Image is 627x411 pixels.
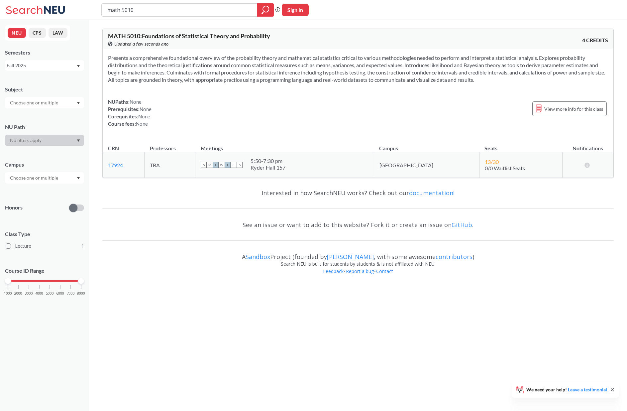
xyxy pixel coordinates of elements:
a: Feedback [323,268,344,274]
div: CRN [108,145,119,152]
span: 5000 [46,292,54,295]
span: Class Type [5,230,84,238]
button: LAW [49,28,67,38]
span: 6000 [56,292,64,295]
div: Interested in how SearchNEU works? Check out our [102,183,614,203]
th: Meetings [195,138,374,152]
svg: magnifying glass [261,5,269,15]
svg: Dropdown arrow [77,102,80,104]
div: Fall 2025 [7,62,76,69]
svg: Dropdown arrow [77,65,80,68]
span: M [207,162,213,168]
p: Honors [5,204,23,211]
p: Course ID Range [5,267,84,275]
span: 8000 [77,292,85,295]
span: We need your help! [526,387,607,392]
span: 4 CREDITS [582,37,608,44]
div: NUPaths: Prerequisites: Corequisites: Course fees: [108,98,152,127]
a: [PERSON_NAME] [327,253,374,261]
section: Presents a comprehensive foundational overview of the probability theory and mathematical statist... [108,54,608,83]
span: W [219,162,225,168]
div: Semesters [5,49,84,56]
div: See an issue or want to add to this website? Fork it or create an issue on . [102,215,614,234]
span: 3000 [25,292,33,295]
div: Dropdown arrow [5,97,84,108]
div: 5:50 - 7:30 pm [251,158,286,164]
input: Choose one or multiple [7,99,62,107]
span: None [138,113,150,119]
button: Sign In [282,4,309,16]
input: Choose one or multiple [7,174,62,182]
span: 4000 [35,292,43,295]
label: Lecture [6,242,84,250]
div: Campus [5,161,84,168]
span: T [213,162,219,168]
div: Subject [5,86,84,93]
button: CPS [29,28,46,38]
a: GitHub [452,221,472,229]
div: Fall 2025Dropdown arrow [5,60,84,71]
span: None [130,99,142,105]
div: A Project (founded by , with some awesome ) [102,247,614,260]
span: 1 [81,242,84,250]
a: Sandbox [246,253,270,261]
td: [GEOGRAPHIC_DATA] [374,152,479,178]
span: None [136,121,148,127]
div: Ryder Hall 157 [251,164,286,171]
div: magnifying glass [257,3,274,17]
span: T [225,162,231,168]
span: MATH 5010 : Foundations of Statistical Theory and Probability [108,32,270,40]
input: Class, professor, course number, "phrase" [107,4,253,16]
th: Professors [145,138,195,152]
th: Seats [479,138,562,152]
span: View more info for this class [544,105,603,113]
th: Campus [374,138,479,152]
div: Dropdown arrow [5,172,84,184]
span: Updated a few seconds ago [114,40,169,48]
a: Leave a testimonial [568,387,607,392]
div: NU Path [5,123,84,131]
a: contributors [436,253,472,261]
a: Report a bug [346,268,374,274]
a: Contact [376,268,393,274]
span: 0/0 Waitlist Seats [485,165,525,171]
th: Notifications [562,138,613,152]
span: S [201,162,207,168]
span: S [237,162,243,168]
svg: Dropdown arrow [77,177,80,180]
span: 7000 [67,292,75,295]
button: NEU [8,28,26,38]
div: Dropdown arrow [5,135,84,146]
div: Search NEU is built for students by students & is not affiliated with NEU. [102,260,614,268]
span: 13 / 30 [485,159,499,165]
span: 2000 [14,292,22,295]
td: TBA [145,152,195,178]
span: None [140,106,152,112]
div: • • [102,268,614,285]
svg: Dropdown arrow [77,139,80,142]
span: 1000 [4,292,12,295]
span: F [231,162,237,168]
a: documentation! [409,189,455,197]
a: 17924 [108,162,123,168]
